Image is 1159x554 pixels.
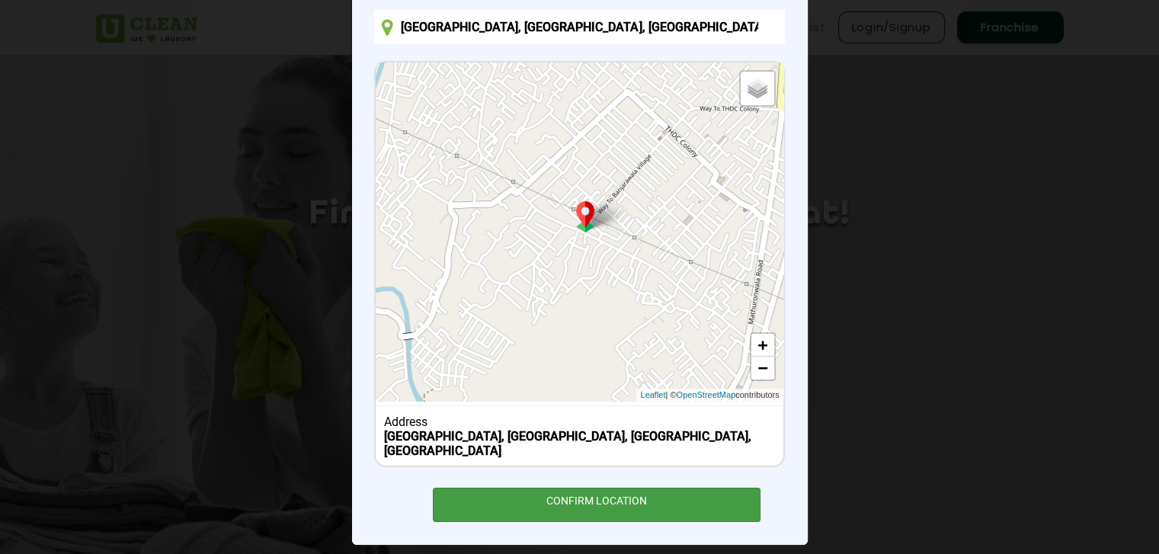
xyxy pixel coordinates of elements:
a: Layers [741,72,774,105]
a: Leaflet [640,389,665,402]
input: Enter location [374,10,784,44]
b: [GEOGRAPHIC_DATA], [GEOGRAPHIC_DATA], [GEOGRAPHIC_DATA], [GEOGRAPHIC_DATA] [384,429,751,458]
a: OpenStreetMap [676,389,735,402]
div: CONFIRM LOCATION [433,488,761,522]
a: Zoom out [751,357,774,379]
div: Address [384,415,775,429]
a: Zoom in [751,334,774,357]
div: | © contributors [636,389,783,402]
